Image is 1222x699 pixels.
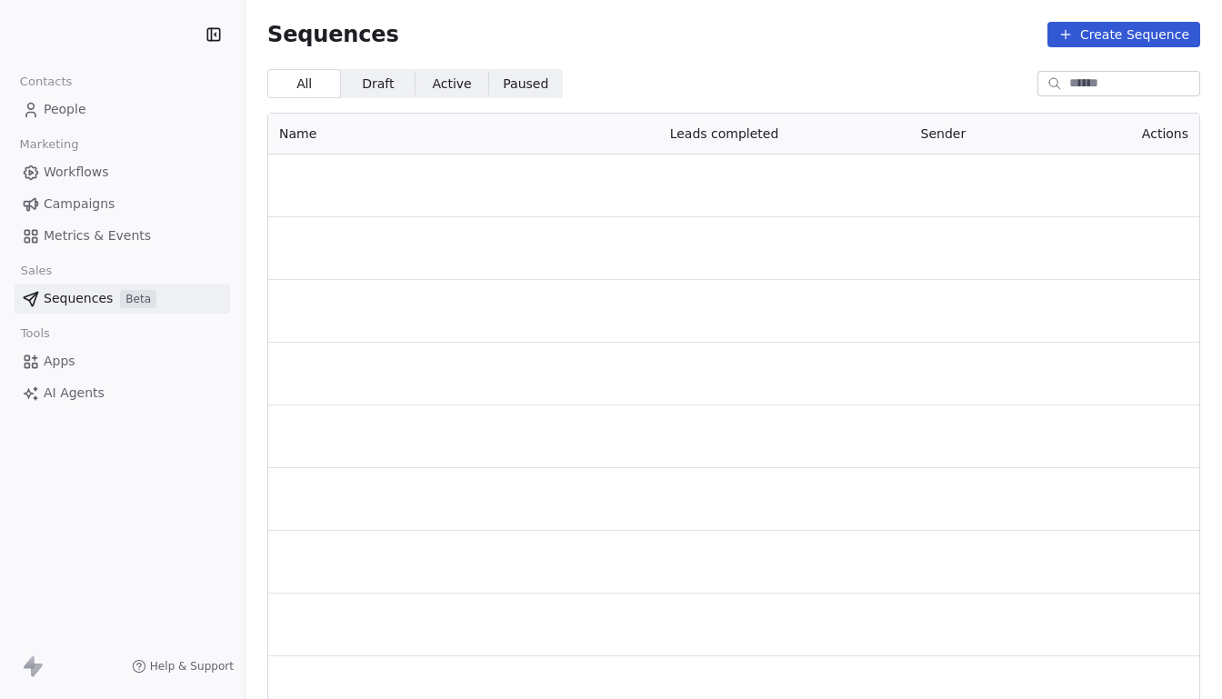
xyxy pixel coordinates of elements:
span: AI Agents [44,384,105,403]
span: Sequences [44,289,113,308]
span: Metrics & Events [44,226,151,245]
span: Tools [13,320,57,347]
a: Metrics & Events [15,221,230,251]
span: Contacts [12,68,80,95]
span: People [44,100,86,119]
span: Name [279,126,316,141]
button: Create Sequence [1047,22,1200,47]
span: Actions [1142,126,1188,141]
span: Active [432,75,471,94]
a: AI Agents [15,378,230,408]
a: Apps [15,346,230,376]
span: Paused [503,75,548,94]
span: Help & Support [150,659,234,674]
a: Campaigns [15,189,230,219]
span: Draft [362,75,394,94]
a: SequencesBeta [15,284,230,314]
span: Leads completed [670,126,779,141]
span: Sales [13,257,60,285]
a: People [15,95,230,125]
span: Sender [921,126,967,141]
span: Apps [44,352,75,371]
span: Campaigns [44,195,115,214]
span: Workflows [44,163,109,182]
span: Marketing [12,131,86,158]
a: Help & Support [132,659,234,674]
a: Workflows [15,157,230,187]
span: Sequences [267,22,399,47]
span: Beta [120,290,156,308]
